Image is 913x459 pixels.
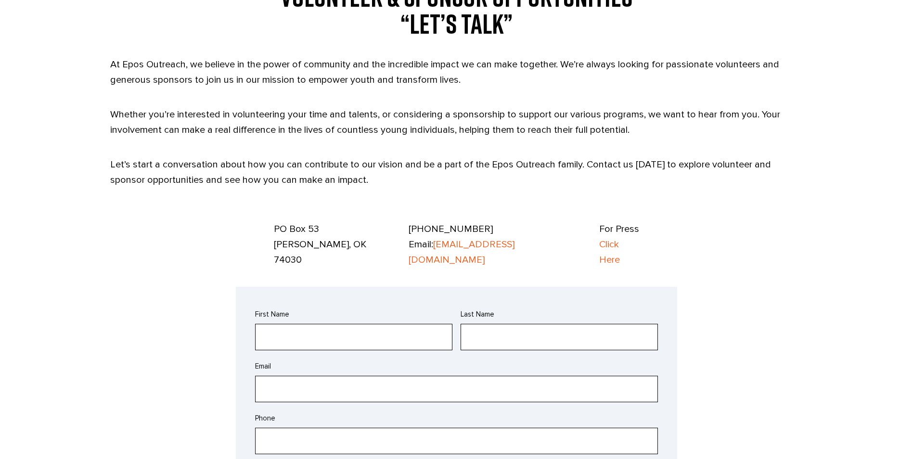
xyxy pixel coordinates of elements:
[409,221,580,268] p: [PHONE_NUMBER] Email:
[255,308,289,320] label: First Name
[274,221,389,268] p: PO Box 53 [PERSON_NAME], OK 74030
[110,157,803,188] p: Let’s start a conversation about how you can contribute to our vision and be a part of the Epos O...
[461,308,494,320] label: Last Name
[599,239,620,265] a: Click Here
[599,221,640,268] p: For Press
[110,57,803,88] p: At Epos Outreach, we believe in the power of community and the incredible impact we can make toge...
[255,412,275,424] label: Phone
[409,239,514,265] a: [EMAIL_ADDRESS][DOMAIN_NAME]
[255,360,271,372] label: Email
[110,107,803,138] p: Whether you’re interested in volunteering your time and talents, or considering a sponsorship to ...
